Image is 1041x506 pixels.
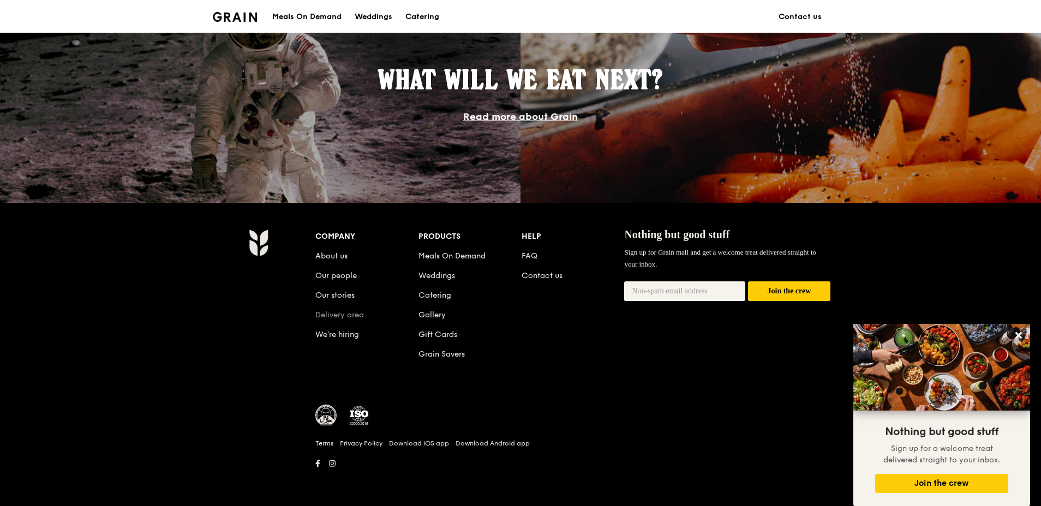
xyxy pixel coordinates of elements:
[418,229,522,244] div: Products
[418,350,465,359] a: Grain Savers
[853,324,1030,411] img: DSC07876-Edit02-Large.jpeg
[315,330,359,339] a: We’re hiring
[772,1,828,33] a: Contact us
[315,229,418,244] div: Company
[1010,327,1027,344] button: Close
[249,229,268,256] img: Grain
[213,12,257,22] img: Grain
[522,271,563,280] a: Contact us
[418,291,451,300] a: Catering
[378,64,663,95] span: What will we eat next?
[389,439,449,448] a: Download iOS app
[315,291,355,300] a: Our stories
[624,228,729,240] span: Nothing but good stuff
[418,271,455,280] a: Weddings
[883,444,1000,465] span: Sign up for a welcome treat delivered straight to your inbox.
[748,281,830,302] button: Join the crew
[272,1,342,33] div: Meals On Demand
[340,439,382,448] a: Privacy Policy
[624,248,816,268] span: Sign up for Grain mail and get a welcome treat delivered straight to your inbox.
[418,251,486,261] a: Meals On Demand
[355,1,392,33] div: Weddings
[405,1,439,33] div: Catering
[522,229,625,244] div: Help
[315,271,357,280] a: Our people
[315,405,337,426] img: MUIS Halal Certified
[348,405,370,426] img: ISO Certified
[418,330,457,339] a: Gift Cards
[418,310,446,320] a: Gallery
[206,471,835,480] h6: Revision
[315,251,348,261] a: About us
[875,474,1008,493] button: Join the crew
[348,1,399,33] a: Weddings
[885,425,998,438] span: Nothing but good stuff
[522,251,537,261] a: FAQ
[456,439,530,448] a: Download Android app
[399,1,446,33] a: Catering
[315,310,364,320] a: Delivery area
[315,439,333,448] a: Terms
[624,281,745,301] input: Non-spam email address
[463,111,578,123] a: Read more about Grain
